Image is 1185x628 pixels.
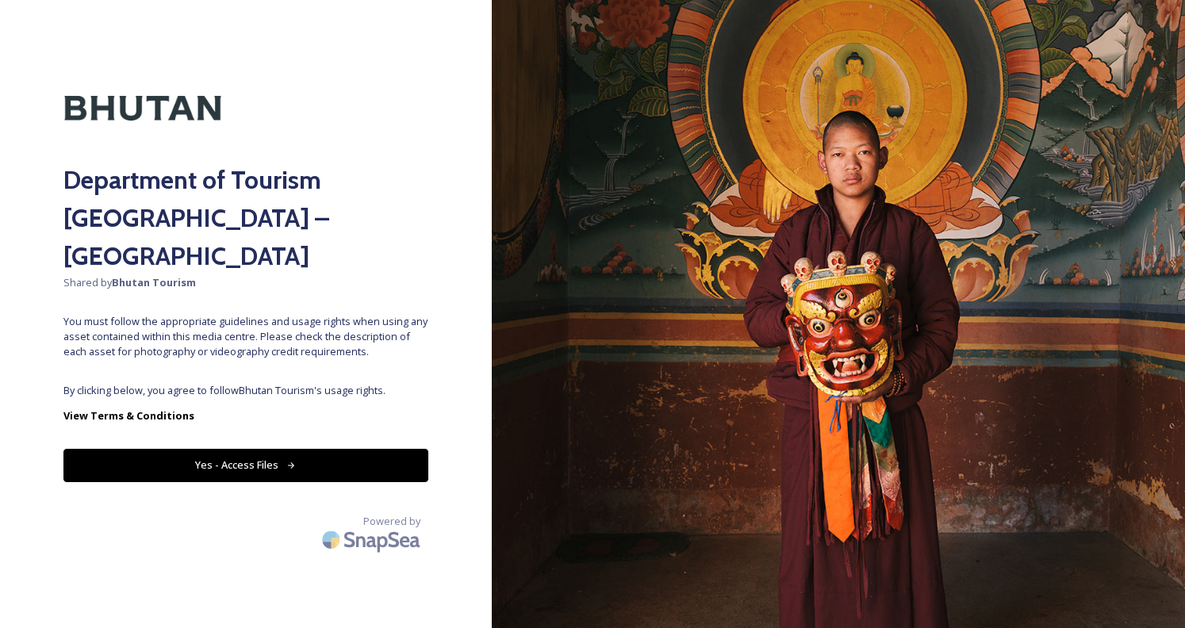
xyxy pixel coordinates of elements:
span: Shared by [63,275,428,290]
img: Kingdom-of-Bhutan-Logo.png [63,63,222,153]
strong: Bhutan Tourism [112,275,196,289]
span: By clicking below, you agree to follow Bhutan Tourism 's usage rights. [63,383,428,398]
span: Powered by [363,514,420,529]
strong: View Terms & Conditions [63,408,194,423]
span: You must follow the appropriate guidelines and usage rights when using any asset contained within... [63,314,428,360]
button: Yes - Access Files [63,449,428,481]
img: SnapSea Logo [317,521,428,558]
h2: Department of Tourism [GEOGRAPHIC_DATA] – [GEOGRAPHIC_DATA] [63,161,428,275]
a: View Terms & Conditions [63,406,428,425]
